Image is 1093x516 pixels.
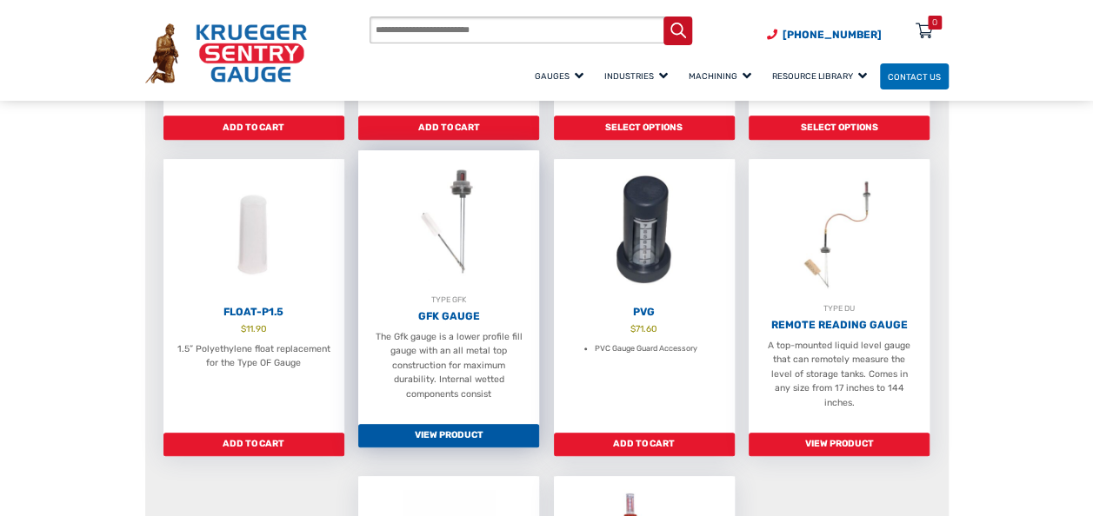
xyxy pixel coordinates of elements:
bdi: 71.60 [630,323,657,334]
a: Add to cart: “Barrel Gauge” [749,116,930,140]
span: Machining [689,71,751,81]
span: $ [241,323,246,334]
div: TYPE GFK [358,294,539,307]
img: Krueger Sentry Gauge [145,23,307,83]
span: Resource Library [772,71,867,81]
a: Add to cart: “ALN” [358,116,539,140]
a: Industries [596,61,681,91]
span: Contact Us [888,71,941,81]
h2: Float-P1.5 [163,306,344,319]
div: TYPE DU [749,302,930,315]
span: $ [630,323,636,334]
h2: GFK Gauge [358,310,539,323]
a: Add to cart: “At A Glance” [554,116,735,140]
a: Contact Us [880,63,949,90]
p: 1.5” Polyethylene float replacement for the Type OF Gauge [177,342,331,371]
img: PVG [554,159,735,302]
img: Float-P1.5 [163,159,344,302]
div: 0 [932,16,937,30]
a: Add to cart: “Float-P1.5” [163,433,344,457]
a: TYPE DURemote Reading Gauge A top-mounted liquid level gauge that can remotely measure the level ... [749,159,930,433]
a: PVG $71.60 PVC Gauge Guard Accessory [554,159,735,433]
span: [PHONE_NUMBER] [783,29,882,41]
h2: PVG [554,306,735,319]
span: Gauges [535,71,583,81]
p: A top-mounted liquid level gauge that can remotely measure the level of storage tanks. Comes in a... [762,339,916,411]
img: Remote Reading Gauge [749,159,930,302]
img: GFK Gauge [358,150,539,294]
a: Add to cart: “ALG-H” [163,116,344,140]
a: Read more about “Remote Reading Gauge” [749,433,930,457]
bdi: 11.90 [241,323,267,334]
a: Resource Library [764,61,880,91]
a: TYPE GFKGFK Gauge The Gfk gauge is a lower profile fill gauge with an all metal top construction ... [358,150,539,424]
a: Add to cart: “PVG” [554,433,735,457]
span: Industries [604,71,668,81]
a: Gauges [527,61,596,91]
p: The Gfk gauge is a lower profile fill gauge with an all metal top construction for maximum durabi... [371,330,526,402]
h2: Remote Reading Gauge [749,319,930,332]
li: PVC Gauge Guard Accessory [595,342,697,355]
a: Phone Number (920) 434-8860 [767,27,882,43]
a: Read more about “GFK Gauge” [358,424,539,448]
a: Float-P1.5 $11.90 1.5” Polyethylene float replacement for the Type OF Gauge [163,159,344,433]
a: Machining [681,61,764,91]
